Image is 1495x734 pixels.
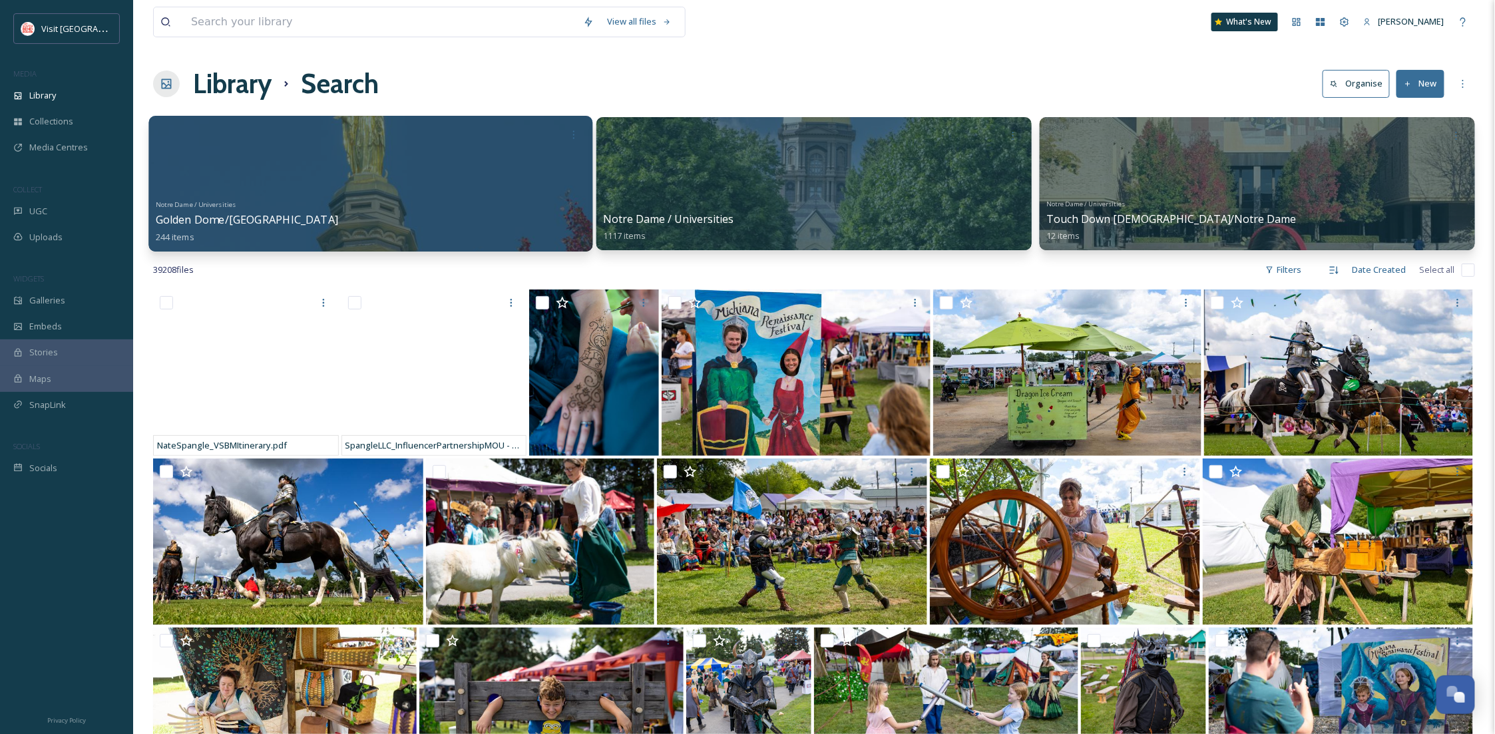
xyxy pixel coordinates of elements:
[1259,257,1309,283] div: Filters
[1046,212,1297,226] span: Touch Down [DEMOGRAPHIC_DATA]/Notre Dame
[1396,70,1444,97] button: New
[662,289,930,456] img: MLC 8.24.25 Michiana Ren Fest 37-A.jpg
[1420,264,1455,276] span: Select all
[933,289,1201,456] img: MLC 8.24.25 Michiana Ren Fest 36-A.jpg
[156,212,338,227] span: Golden Dome/[GEOGRAPHIC_DATA]
[1323,70,1396,97] a: Organise
[1436,675,1475,714] button: Open Chat
[426,459,654,625] img: MLC 8.24.25 Michiana Ren Fest 33-A.jpg
[156,230,194,242] span: 244 items
[29,294,65,307] span: Galleries
[29,89,56,102] span: Library
[1046,230,1080,242] span: 12 items
[529,289,659,456] img: MLC 8.24.25 Michiana Ren Fest 38-A.jpg
[29,141,88,154] span: Media Centres
[301,64,379,104] h1: Search
[1046,196,1297,242] a: Notre Dame / UniversitiesTouch Down [DEMOGRAPHIC_DATA]/Notre Dame12 items
[41,22,144,35] span: Visit [GEOGRAPHIC_DATA]
[1046,200,1125,208] span: Notre Dame / Universities
[29,320,62,333] span: Embeds
[1357,9,1451,35] a: [PERSON_NAME]
[156,200,236,208] span: Notre Dame / Universities
[21,22,35,35] img: vsbm-stackedMISH_CMYKlogo2017.jpg
[13,69,37,79] span: MEDIA
[193,64,272,104] a: Library
[600,9,678,35] a: View all files
[13,441,40,451] span: SOCIALS
[156,196,338,242] a: Notre Dame / UniversitiesGolden Dome/[GEOGRAPHIC_DATA]244 items
[184,7,576,37] input: Search your library
[1211,13,1278,31] a: What's New
[1346,257,1413,283] div: Date Created
[1323,70,1390,97] button: Organise
[29,399,66,411] span: SnapLink
[29,115,73,128] span: Collections
[1203,459,1473,625] img: MLC 8.24.25 Michiana Ren Fest 30-A.jpg
[930,459,1200,625] img: MLC 8.24.25 Michiana Ren Fest 31-A.jpg
[29,462,57,474] span: Socials
[157,439,287,451] span: NateSpangle_VSBMItinerary.pdf
[13,184,42,194] span: COLLECT
[29,346,58,359] span: Stories
[345,439,556,451] span: SpangleLLC_InfluencerPartnershipMOU - signed.pdf
[47,711,86,727] a: Privacy Policy
[603,230,646,242] span: 1117 items
[153,459,423,625] img: MLC 8.24.25 Michiana Ren Fest 34-A.jpg
[29,373,51,385] span: Maps
[603,213,734,242] a: Notre Dame / Universities1117 items
[1379,15,1444,27] span: [PERSON_NAME]
[29,231,63,244] span: Uploads
[657,459,927,625] img: MLC 8.24.25 Michiana Ren Fest 32-A.jpg
[603,212,734,226] span: Notre Dame / Universities
[29,205,47,218] span: UGC
[1204,289,1472,456] img: MLC 8.24.25 Michiana Ren Fest 35-A.jpg
[153,264,194,276] span: 39208 file s
[13,274,44,283] span: WIDGETS
[47,716,86,725] span: Privacy Policy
